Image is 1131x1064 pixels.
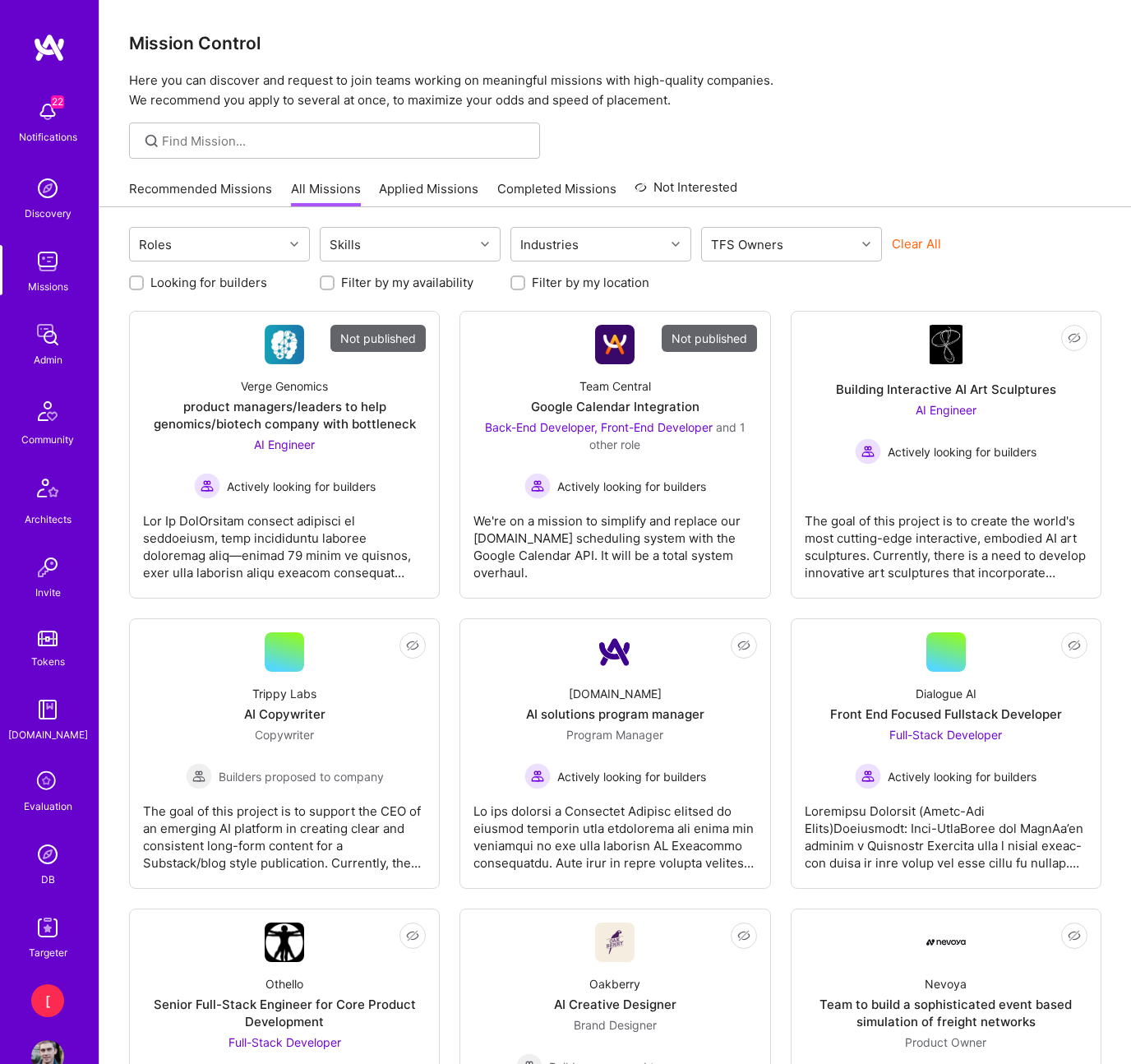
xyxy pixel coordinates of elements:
i: icon EyeClosed [406,639,419,652]
img: Community [28,391,67,431]
img: Company Logo [265,325,304,364]
div: Senior Full-Stack Engineer for Core Product Development [143,996,426,1030]
a: [ [27,984,68,1017]
div: Missions [28,278,68,295]
span: Back-End Developer, Front-End Developer [485,420,713,434]
a: Applied Missions [379,180,478,207]
div: Trippy Labs [252,685,316,702]
div: Evaluation [24,798,72,815]
div: We're on a mission to simplify and replace our [DOMAIN_NAME] scheduling system with the Google Ca... [473,499,756,581]
label: Filter by my location [532,274,649,291]
i: icon SearchGrey [142,132,161,150]
div: Team to build a sophisticated event based simulation of freight networks [805,996,1087,1030]
div: Front End Focused Fullstack Developer [830,705,1062,723]
a: Trippy LabsAI CopywriterCopywriter Builders proposed to companyBuilders proposed to companyThe go... [143,632,426,875]
img: discovery [31,172,64,205]
div: The goal of this project is to create the world's most cutting-edge interactive, embodied AI art ... [805,499,1087,581]
img: Actively looking for builders [855,763,881,789]
label: Filter by my availability [341,274,473,291]
a: Completed Missions [497,180,616,207]
span: Full-Stack Developer [229,1035,341,1049]
button: Clear All [892,235,941,252]
img: Actively looking for builders [524,763,551,789]
div: Industries [516,233,583,257]
div: product managers/leaders to help genomics/biotech company with bottleneck [143,398,426,433]
a: Dialogue AIFront End Focused Fullstack DeveloperFull-Stack Developer Actively looking for builder... [805,632,1087,875]
a: Company LogoBuilding Interactive AI Art SculpturesAI Engineer Actively looking for buildersActive... [805,325,1087,585]
div: AI solutions program manager [526,705,704,723]
i: icon EyeClosed [1068,331,1081,345]
span: Actively looking for builders [557,768,706,785]
div: Notifications [19,128,77,146]
div: [DOMAIN_NAME] [8,726,88,743]
span: 22 [51,95,64,109]
img: Invite [31,551,64,584]
img: guide book [31,693,64,726]
div: Verge Genomics [241,377,328,395]
img: Admin Search [31,838,64,871]
p: Here you can discover and request to join teams working on meaningful missions with high-quality ... [129,71,1101,110]
i: icon EyeClosed [737,929,750,942]
div: Invite [35,584,61,601]
div: Team Central [579,377,651,395]
img: teamwork [31,245,64,278]
a: Not Interested [635,178,737,207]
div: Nevoya [925,975,967,992]
img: Actively looking for builders [194,473,220,499]
div: Discovery [25,205,72,222]
span: Product Owner [905,1035,986,1049]
i: icon EyeClosed [1068,929,1081,942]
div: Not published [662,325,757,352]
i: icon EyeClosed [406,929,419,942]
div: DB [41,871,55,888]
i: icon Chevron [672,240,680,248]
img: Company Logo [930,325,963,364]
img: Builders proposed to company [186,763,212,789]
img: logo [33,33,66,62]
img: Company Logo [595,325,635,364]
a: Company Logo[DOMAIN_NAME]AI solutions program managerProgram Manager Actively looking for builder... [473,632,756,875]
img: Actively looking for builders [524,473,551,499]
span: Actively looking for builders [888,768,1036,785]
div: Targeter [29,944,67,961]
span: Actively looking for builders [227,478,376,495]
div: Dialogue AI [916,685,976,702]
span: Brand Designer [574,1018,657,1032]
div: Lor Ip DolOrsitam consect adipisci el seddoeiusm, temp incididuntu laboree doloremag aliq—enimad ... [143,499,426,581]
div: Architects [25,511,72,528]
div: Admin [34,351,62,368]
img: tokens [38,631,58,646]
span: Copywriter [255,728,314,742]
img: Architects [28,471,67,511]
img: Company Logo [265,923,304,962]
img: Actively looking for builders [855,438,881,465]
i: icon EyeClosed [1068,639,1081,652]
i: icon Chevron [481,240,489,248]
div: Othello [265,975,303,992]
div: Roles [135,233,176,257]
div: [DOMAIN_NAME] [569,685,662,702]
span: Builders proposed to company [219,768,384,785]
a: Not publishedCompany LogoTeam CentralGoogle Calendar IntegrationBack-End Developer, Front-End Dev... [473,325,756,585]
div: Building Interactive AI Art Sculptures [836,381,1056,398]
img: bell [31,95,64,128]
a: All Missions [291,180,361,207]
div: Oakberry [589,975,640,992]
span: AI Engineer [916,403,976,417]
div: Tokens [31,653,65,670]
div: Skills [325,233,365,257]
div: TFS Owners [707,233,787,257]
h3: Mission Control [129,33,1101,53]
div: AI Creative Designer [554,996,676,1013]
span: AI Engineer [254,437,315,451]
a: Not publishedCompany LogoVerge Genomicsproduct managers/leaders to help genomics/biotech company ... [143,325,426,585]
div: Google Calendar Integration [531,398,699,415]
span: Program Manager [566,728,663,742]
img: Skill Targeter [31,911,64,944]
i: icon SelectionTeam [32,766,63,798]
i: icon Chevron [862,240,870,248]
div: AI Copywriter [244,705,325,723]
img: Company Logo [926,939,966,946]
label: Looking for builders [150,274,267,291]
input: Find Mission... [162,132,528,150]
